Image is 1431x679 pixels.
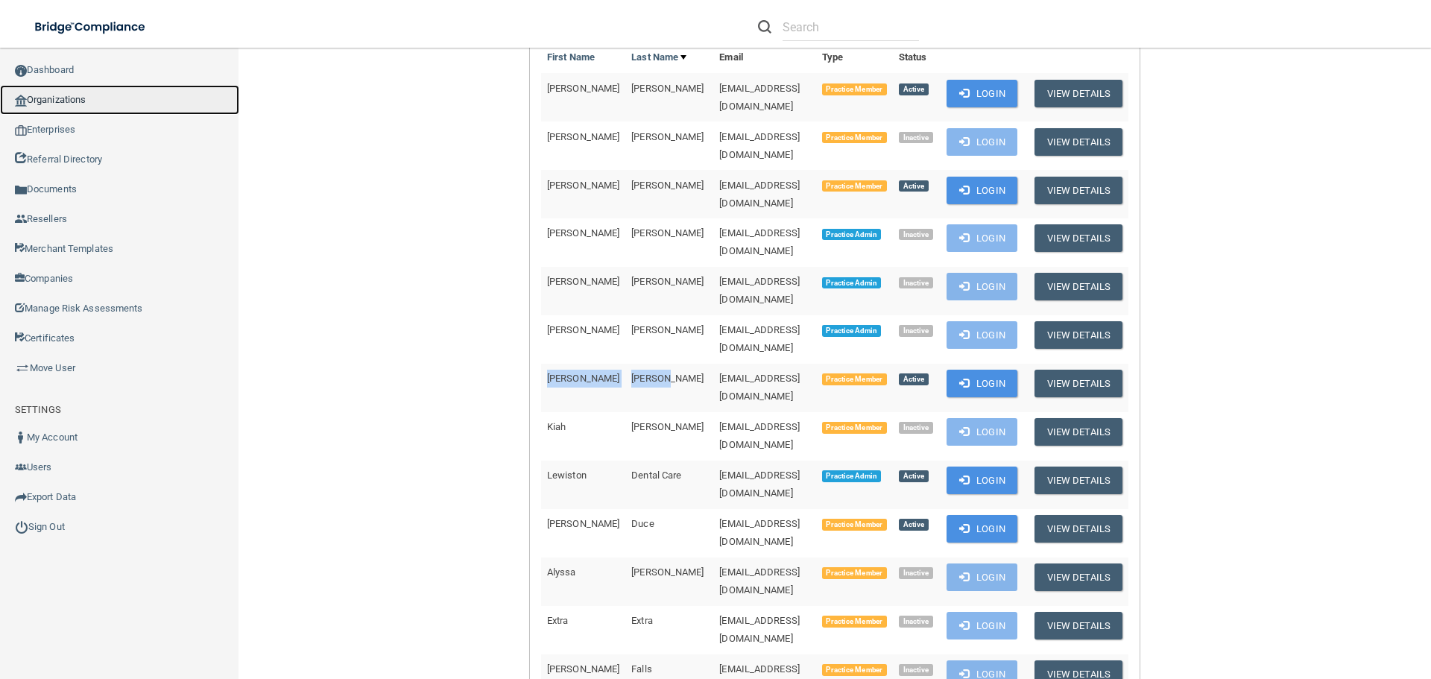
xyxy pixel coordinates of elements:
[547,566,576,578] span: Alyssa
[15,520,28,534] img: ic_power_dark.7ecde6b1.png
[631,276,704,287] span: [PERSON_NAME]
[15,65,27,77] img: ic_dashboard_dark.d01f4a41.png
[15,184,27,196] img: icon-documents.8dae5593.png
[719,421,800,450] span: [EMAIL_ADDRESS][DOMAIN_NAME]
[899,325,934,337] span: Inactive
[547,615,569,626] span: Extra
[547,83,619,94] span: [PERSON_NAME]
[899,277,934,289] span: Inactive
[822,325,881,337] span: Practice Admin
[947,467,1017,494] button: Login
[947,321,1017,349] button: Login
[547,276,619,287] span: [PERSON_NAME]
[15,125,27,136] img: enterprise.0d942306.png
[822,664,887,676] span: Practice Member
[547,324,619,335] span: [PERSON_NAME]
[547,131,619,142] span: [PERSON_NAME]
[631,566,704,578] span: [PERSON_NAME]
[899,373,929,385] span: Active
[631,615,653,626] span: Extra
[719,131,800,160] span: [EMAIL_ADDRESS][DOMAIN_NAME]
[899,470,929,482] span: Active
[1034,515,1122,543] button: View Details
[631,48,686,66] a: Last Name
[719,83,800,112] span: [EMAIL_ADDRESS][DOMAIN_NAME]
[547,227,619,239] span: [PERSON_NAME]
[631,131,704,142] span: [PERSON_NAME]
[822,277,881,289] span: Practice Admin
[719,180,800,209] span: [EMAIL_ADDRESS][DOMAIN_NAME]
[547,48,595,66] a: First Name
[899,229,934,241] span: Inactive
[1034,321,1122,349] button: View Details
[947,563,1017,591] button: Login
[947,515,1017,543] button: Login
[15,461,27,473] img: icon-users.e205127d.png
[822,373,887,385] span: Practice Member
[822,180,887,192] span: Practice Member
[719,518,800,547] span: [EMAIL_ADDRESS][DOMAIN_NAME]
[1034,224,1122,252] button: View Details
[1034,418,1122,446] button: View Details
[1173,573,1413,633] iframe: Drift Widget Chat Controller
[719,615,800,644] span: [EMAIL_ADDRESS][DOMAIN_NAME]
[822,470,881,482] span: Practice Admin
[947,224,1017,252] button: Login
[719,324,800,353] span: [EMAIL_ADDRESS][DOMAIN_NAME]
[947,612,1017,639] button: Login
[822,83,887,95] span: Practice Member
[947,370,1017,397] button: Login
[15,361,30,376] img: briefcase.64adab9b.png
[899,664,934,676] span: Inactive
[822,567,887,579] span: Practice Member
[631,227,704,239] span: [PERSON_NAME]
[947,177,1017,204] button: Login
[631,324,704,335] span: [PERSON_NAME]
[947,80,1017,107] button: Login
[822,229,881,241] span: Practice Admin
[547,421,566,432] span: Kiah
[1034,177,1122,204] button: View Details
[1034,370,1122,397] button: View Details
[1034,563,1122,591] button: View Details
[631,663,652,675] span: Falls
[719,470,800,499] span: [EMAIL_ADDRESS][DOMAIN_NAME]
[947,128,1017,156] button: Login
[1034,273,1122,300] button: View Details
[899,83,929,95] span: Active
[631,518,654,529] span: Duce
[899,567,934,579] span: Inactive
[899,519,929,531] span: Active
[631,470,681,481] span: Dental Care
[15,213,27,225] img: ic_reseller.de258add.png
[15,432,27,443] img: ic_user_dark.df1a06c3.png
[15,491,27,503] img: icon-export.b9366987.png
[822,519,887,531] span: Practice Member
[631,373,704,384] span: [PERSON_NAME]
[947,418,1017,446] button: Login
[822,616,887,628] span: Practice Member
[22,12,159,42] img: bridge_compliance_login_screen.278c3ca4.svg
[899,616,934,628] span: Inactive
[1034,80,1122,107] button: View Details
[15,401,61,419] label: SETTINGS
[822,422,887,434] span: Practice Member
[783,13,919,41] input: Search
[1034,467,1122,494] button: View Details
[15,95,27,107] img: organization-icon.f8decf85.png
[631,180,704,191] span: [PERSON_NAME]
[719,276,800,305] span: [EMAIL_ADDRESS][DOMAIN_NAME]
[719,566,800,596] span: [EMAIL_ADDRESS][DOMAIN_NAME]
[547,518,619,529] span: [PERSON_NAME]
[899,180,929,192] span: Active
[631,83,704,94] span: [PERSON_NAME]
[1034,612,1122,639] button: View Details
[899,132,934,144] span: Inactive
[547,663,619,675] span: [PERSON_NAME]
[822,132,887,144] span: Practice Member
[547,470,587,481] span: Lewiston
[758,20,771,34] img: ic-search.3b580494.png
[547,373,619,384] span: [PERSON_NAME]
[1034,128,1122,156] button: View Details
[719,227,800,256] span: [EMAIL_ADDRESS][DOMAIN_NAME]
